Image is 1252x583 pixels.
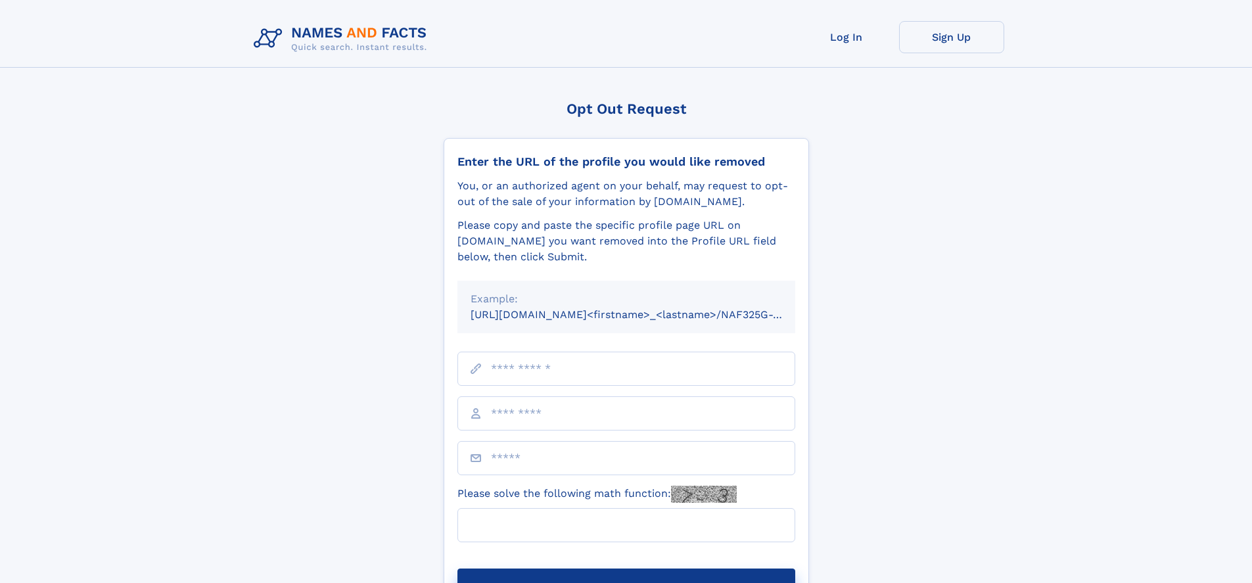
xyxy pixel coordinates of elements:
[794,21,899,53] a: Log In
[444,101,809,117] div: Opt Out Request
[248,21,438,57] img: Logo Names and Facts
[471,291,782,307] div: Example:
[457,154,795,169] div: Enter the URL of the profile you would like removed
[457,218,795,265] div: Please copy and paste the specific profile page URL on [DOMAIN_NAME] you want removed into the Pr...
[899,21,1004,53] a: Sign Up
[457,486,737,503] label: Please solve the following math function:
[457,178,795,210] div: You, or an authorized agent on your behalf, may request to opt-out of the sale of your informatio...
[471,308,820,321] small: [URL][DOMAIN_NAME]<firstname>_<lastname>/NAF325G-xxxxxxxx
